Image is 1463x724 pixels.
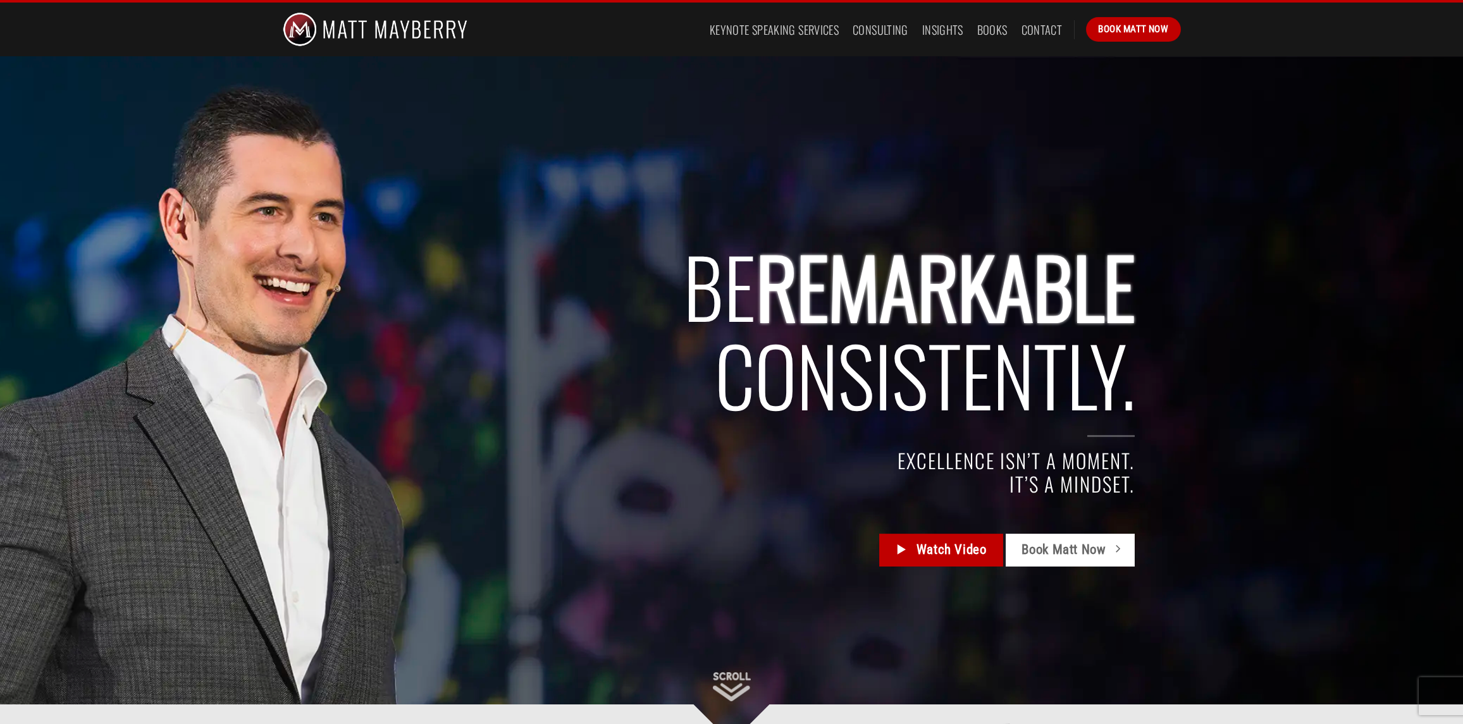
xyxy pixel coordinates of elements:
span: REMARKABLE [756,226,1135,345]
h2: BE [383,242,1135,419]
img: Scroll Down [713,672,751,701]
a: Book Matt Now [1006,534,1135,567]
a: Insights [922,18,963,41]
a: Keynote Speaking Services [710,18,839,41]
span: Book Matt Now [1022,539,1106,560]
h4: EXCELLENCE ISN’T A MOMENT. [383,449,1135,472]
a: Books [977,18,1008,41]
a: Book Matt Now [1086,17,1180,41]
a: Watch Video [879,534,1003,567]
span: Watch Video [917,539,987,560]
h4: IT’S A MINDSET. [383,472,1135,496]
img: Matt Mayberry [283,3,468,56]
span: Consistently. [715,314,1135,434]
a: Consulting [853,18,908,41]
span: Book Matt Now [1098,21,1168,37]
a: Contact [1022,18,1063,41]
